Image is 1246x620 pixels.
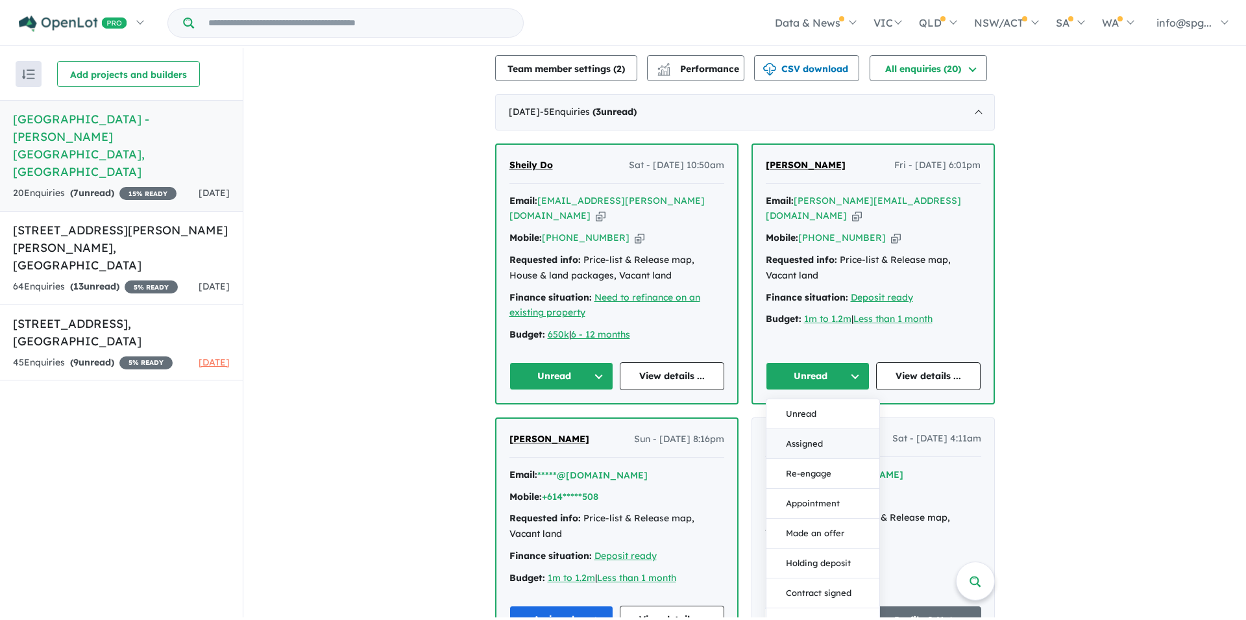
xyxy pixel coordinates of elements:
a: View details ... [876,362,981,390]
span: [PERSON_NAME] [509,433,589,445]
div: [DATE] [495,94,995,130]
button: Unread [766,399,879,429]
button: Made an offer [766,519,879,549]
a: [EMAIL_ADDRESS][PERSON_NAME][DOMAIN_NAME] [509,195,705,222]
strong: Requested info: [509,254,581,266]
a: [PERSON_NAME] [766,158,846,173]
a: Need to refinance on an existing property [509,291,700,319]
img: Openlot PRO Logo White [19,16,127,32]
strong: Email: [509,469,537,480]
div: 20 Enquir ies [13,186,177,201]
a: [PERSON_NAME] [765,431,845,447]
button: Holding deposit [766,549,879,578]
div: 45 Enquir ies [13,355,173,371]
strong: ( unread) [70,356,114,368]
span: Sheily Do [509,159,553,171]
a: [PERSON_NAME] [509,432,589,447]
button: Assigned [766,429,879,459]
strong: ( unread) [70,187,114,199]
span: [PERSON_NAME] [766,159,846,171]
button: Unread [766,362,870,390]
strong: Mobile: [509,491,542,502]
strong: ( unread) [592,106,637,118]
strong: Mobile: [766,232,798,243]
a: Less than 1 month [853,313,933,325]
span: 5 % READY [119,356,173,369]
a: [PHONE_NUMBER] [798,232,886,243]
div: Price-list & Release map, Vacant land [766,253,981,284]
span: 13 [73,280,84,292]
button: Add projects and builders [57,61,200,87]
a: 6 - 12 months [571,329,630,340]
button: All enquiries (20) [870,55,987,81]
div: Price-list & Release map, Vacant land [765,510,981,541]
strong: Finance situation: [509,550,592,562]
strong: Email: [509,195,537,206]
span: 5 % READY [125,280,178,293]
a: 1m to 1.2m [548,572,595,584]
span: 15 % READY [119,187,177,200]
a: 1m to 1.2m [804,313,851,325]
button: Copy [891,231,901,245]
span: 2 [617,63,622,75]
span: Sun - [DATE] 8:16pm [634,432,724,447]
strong: Budget: [766,313,801,325]
strong: Email: [766,195,794,206]
h5: [STREET_ADDRESS] , [GEOGRAPHIC_DATA] [13,315,230,350]
strong: Budget: [509,572,545,584]
strong: Finance situation: [509,291,592,303]
button: Contract signed [766,578,879,608]
strong: Requested info: [765,512,837,523]
strong: Requested info: [509,512,581,524]
button: Team member settings (2) [495,55,637,81]
u: Less than 1 month [597,572,676,584]
span: Sat - [DATE] 4:11am [892,431,981,447]
span: 9 [73,356,79,368]
h5: [STREET_ADDRESS][PERSON_NAME][PERSON_NAME] , [GEOGRAPHIC_DATA] [13,221,230,274]
span: Sat - [DATE] 10:50am [629,158,724,173]
span: [DATE] [199,280,230,292]
button: Performance [647,55,744,81]
a: [PHONE_NUMBER] [542,232,629,243]
strong: Mobile: [765,490,798,502]
button: Re-engage [766,459,879,489]
img: sort.svg [22,69,35,79]
a: 650k [548,329,569,340]
button: CSV download [754,55,859,81]
div: Price-list & Release map, House & land packages, Vacant land [509,253,724,284]
div: Price-list & Release map, Vacant land [509,511,724,542]
span: Performance [659,63,739,75]
div: 64 Enquir ies [13,279,178,295]
a: Deposit ready [851,291,913,303]
strong: Mobile: [509,232,542,243]
div: | [766,312,981,327]
span: info@spg... [1156,16,1212,29]
span: [DATE] [199,356,230,368]
a: Deposit ready [594,550,657,562]
span: 3 [596,106,601,118]
span: - 5 Enquir ies [540,106,637,118]
span: [PERSON_NAME] [765,432,845,444]
a: Sheily Do [509,158,553,173]
button: Copy [852,209,862,223]
strong: Finance situation: [766,291,848,303]
strong: Email: [765,468,793,480]
div: | [509,571,724,586]
div: | [509,327,724,343]
strong: ( unread) [70,280,119,292]
span: [DATE] [199,187,230,199]
a: [PERSON_NAME][EMAIL_ADDRESS][DOMAIN_NAME] [766,195,961,222]
button: Appointment [766,489,879,519]
span: Fri - [DATE] 6:01pm [894,158,981,173]
strong: Budget: [509,329,545,340]
img: bar-chart.svg [657,67,670,75]
input: Try estate name, suburb, builder or developer [197,9,520,37]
